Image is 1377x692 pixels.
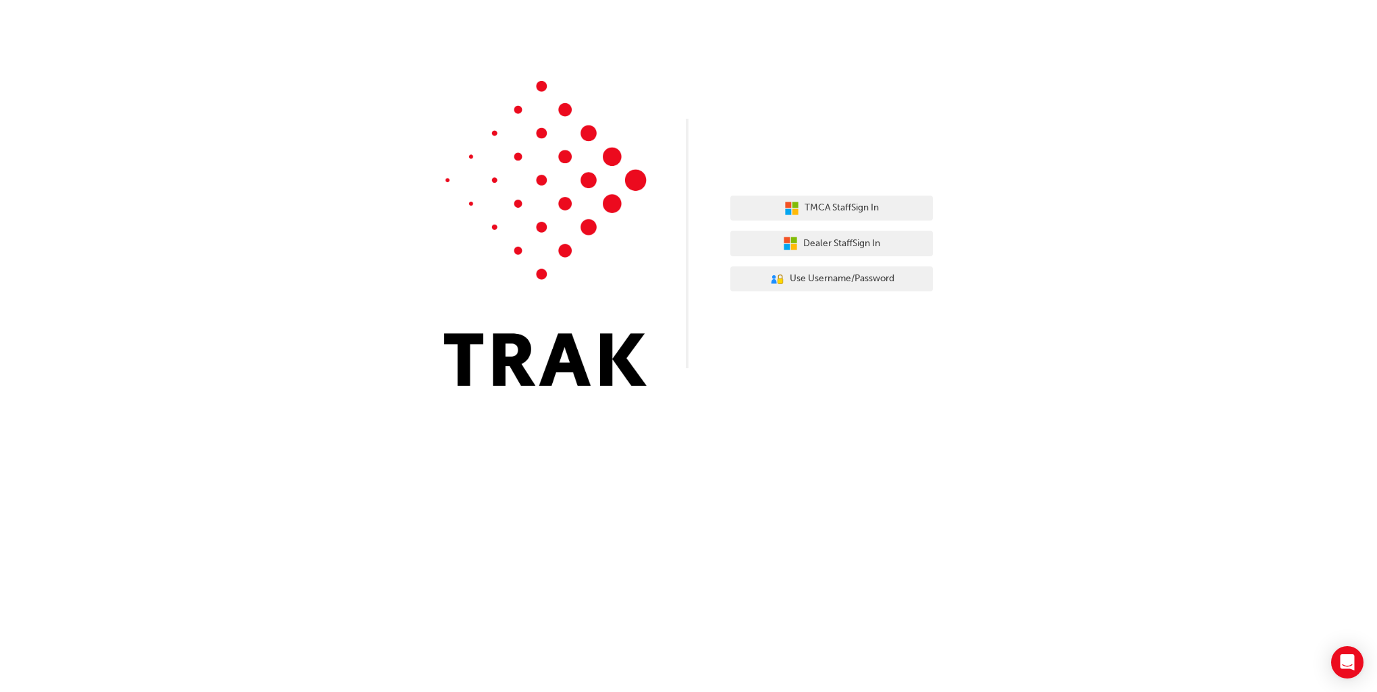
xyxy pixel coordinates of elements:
[730,266,933,292] button: Use Username/Password
[805,200,879,216] span: TMCA Staff Sign In
[1331,646,1363,679] div: Open Intercom Messenger
[730,231,933,256] button: Dealer StaffSign In
[790,271,894,287] span: Use Username/Password
[730,196,933,221] button: TMCA StaffSign In
[444,81,647,386] img: Trak
[803,236,880,252] span: Dealer Staff Sign In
